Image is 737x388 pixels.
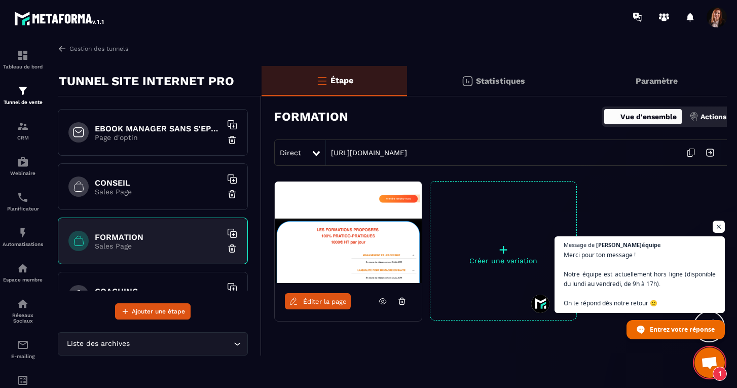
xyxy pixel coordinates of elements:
a: automationsautomationsEspace membre [3,255,43,290]
a: Gestion des tunnels [58,44,128,53]
img: actions.d6e523a2.png [689,112,698,121]
a: formationformationCRM [3,113,43,148]
img: automations [17,156,29,168]
span: Entrez votre réponse [650,321,715,338]
p: Sales Page [95,188,222,196]
img: accountant [17,374,29,386]
a: formationformationTunnel de vente [3,77,43,113]
button: Ajouter une étape [115,303,191,320]
p: TUNNEL SITE INTERNET PRO [59,71,234,91]
a: social-networksocial-networkRéseaux Sociaux [3,290,43,331]
img: arrow [58,44,67,53]
p: Statistiques [470,76,519,86]
input: Search for option [132,338,231,349]
span: [PERSON_NAME]équipe [596,242,661,248]
img: setting-gr.5f69749f.svg [623,75,635,87]
img: email [17,339,29,351]
p: Réseaux Sociaux [3,312,43,324]
img: dashboard-orange.40269519.svg [609,112,618,121]
img: trash [227,189,237,199]
p: Sales Page [95,242,222,250]
p: + [430,242,576,257]
p: Étape [328,76,351,85]
p: Page d'optin [95,133,222,142]
img: stats.20deebd0.svg [455,75,467,87]
h6: EBOOK MANAGER SANS S'EPUISER OFFERT [95,124,222,133]
a: schedulerschedulerPlanificateur [3,184,43,219]
img: formation [17,85,29,97]
span: Message de [564,242,595,248]
img: formation [17,120,29,132]
img: setting-w.858f3a88.svg [712,143,731,162]
span: Direct [280,149,301,157]
span: Merci pour ton message ! Notre équipe est actuellement hors ligne (disponible du lundi au vendred... [564,250,716,308]
p: Paramètre [638,76,680,86]
h6: COACHING [95,287,222,296]
img: formation [17,49,29,61]
h6: CONSEIL [95,178,222,188]
div: Search for option [58,332,248,356]
img: trash [227,243,237,254]
a: automationsautomationsAutomatisations [3,219,43,255]
p: Espace membre [3,277,43,283]
a: automationsautomationsWebinaire [3,148,43,184]
span: Liste des archives [64,338,132,349]
img: arrow-next.bcc2205e.svg [691,143,711,162]
img: automations [17,227,29,239]
img: trash [227,135,237,145]
span: 1 [713,367,727,381]
img: logo [14,9,105,27]
p: E-mailing [3,354,43,359]
img: social-network [17,298,29,310]
span: Éditer la page [303,298,347,305]
h6: FORMATION [95,232,222,242]
img: scheduler [17,191,29,203]
p: CRM [3,135,43,140]
p: Automatisations [3,241,43,247]
p: Tunnel de vente [3,99,43,105]
a: formationformationTableau de bord [3,42,43,77]
img: bars-o.4a397970.svg [314,75,326,87]
span: Ajouter une étape [132,306,185,316]
a: [URL][DOMAIN_NAME] [326,149,407,157]
p: Webinaire [3,170,43,176]
p: Actions [701,113,726,121]
a: Éditer la page [285,293,351,309]
p: Tableau de bord [3,64,43,69]
a: Ouvrir le chat [694,347,725,378]
img: image [275,182,422,283]
p: Vue d'ensemble [620,113,677,121]
p: Créer une variation [430,257,576,265]
h3: FORMATION [274,110,348,124]
a: emailemailE-mailing [3,331,43,367]
p: Planificateur [3,206,43,211]
img: automations [17,262,29,274]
